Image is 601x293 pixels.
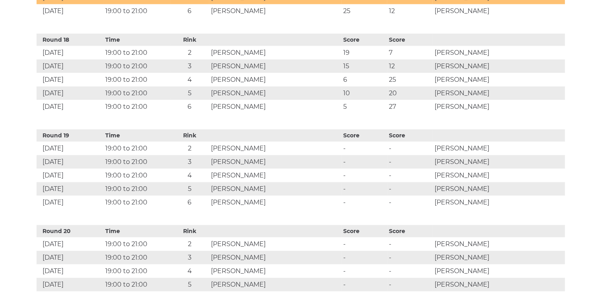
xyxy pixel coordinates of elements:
[341,169,387,182] td: -
[37,182,104,196] td: [DATE]
[209,60,341,73] td: [PERSON_NAME]
[432,4,564,18] td: [PERSON_NAME]
[432,169,564,182] td: [PERSON_NAME]
[432,264,564,278] td: [PERSON_NAME]
[37,169,104,182] td: [DATE]
[387,155,433,169] td: -
[387,73,433,87] td: 25
[209,196,341,209] td: [PERSON_NAME]
[432,60,564,73] td: [PERSON_NAME]
[170,251,209,264] td: 3
[387,196,433,209] td: -
[37,251,104,264] td: [DATE]
[387,4,433,18] td: 12
[170,237,209,251] td: 2
[37,34,104,46] th: Round 18
[170,129,209,142] th: Rink
[341,129,387,142] th: Score
[341,100,387,114] td: 5
[170,87,209,100] td: 5
[37,196,104,209] td: [DATE]
[387,251,433,264] td: -
[432,196,564,209] td: [PERSON_NAME]
[103,142,170,155] td: 19:00 to 21:00
[387,182,433,196] td: -
[341,278,387,291] td: -
[103,4,170,18] td: 19:00 to 21:00
[209,4,341,18] td: [PERSON_NAME]
[341,34,387,46] th: Score
[209,46,341,60] td: [PERSON_NAME]
[37,278,104,291] td: [DATE]
[209,87,341,100] td: [PERSON_NAME]
[209,237,341,251] td: [PERSON_NAME]
[209,251,341,264] td: [PERSON_NAME]
[341,142,387,155] td: -
[37,225,104,237] th: Round 20
[387,46,433,60] td: 7
[103,87,170,100] td: 19:00 to 21:00
[103,100,170,114] td: 19:00 to 21:00
[37,142,104,155] td: [DATE]
[341,225,387,237] th: Score
[432,142,564,155] td: [PERSON_NAME]
[37,73,104,87] td: [DATE]
[170,196,209,209] td: 6
[170,155,209,169] td: 3
[103,264,170,278] td: 19:00 to 21:00
[37,237,104,251] td: [DATE]
[103,46,170,60] td: 19:00 to 21:00
[341,155,387,169] td: -
[341,264,387,278] td: -
[170,100,209,114] td: 6
[341,60,387,73] td: 15
[387,34,433,46] th: Score
[341,87,387,100] td: 10
[37,264,104,278] td: [DATE]
[432,251,564,264] td: [PERSON_NAME]
[387,169,433,182] td: -
[170,142,209,155] td: 2
[432,182,564,196] td: [PERSON_NAME]
[432,237,564,251] td: [PERSON_NAME]
[37,87,104,100] td: [DATE]
[387,225,433,237] th: Score
[432,87,564,100] td: [PERSON_NAME]
[387,278,433,291] td: -
[432,73,564,87] td: [PERSON_NAME]
[170,60,209,73] td: 3
[432,100,564,114] td: [PERSON_NAME]
[37,155,104,169] td: [DATE]
[37,100,104,114] td: [DATE]
[103,196,170,209] td: 19:00 to 21:00
[387,237,433,251] td: -
[170,225,209,237] th: Rink
[341,4,387,18] td: 25
[209,155,341,169] td: [PERSON_NAME]
[387,100,433,114] td: 27
[209,182,341,196] td: [PERSON_NAME]
[37,46,104,60] td: [DATE]
[341,182,387,196] td: -
[209,73,341,87] td: [PERSON_NAME]
[103,182,170,196] td: 19:00 to 21:00
[432,155,564,169] td: [PERSON_NAME]
[170,182,209,196] td: 5
[170,46,209,60] td: 2
[170,34,209,46] th: Rink
[103,129,170,142] th: Time
[103,225,170,237] th: Time
[170,264,209,278] td: 4
[209,100,341,114] td: [PERSON_NAME]
[432,46,564,60] td: [PERSON_NAME]
[170,73,209,87] td: 4
[103,60,170,73] td: 19:00 to 21:00
[37,60,104,73] td: [DATE]
[103,251,170,264] td: 19:00 to 21:00
[103,73,170,87] td: 19:00 to 21:00
[103,34,170,46] th: Time
[341,46,387,60] td: 19
[37,4,104,18] td: [DATE]
[103,155,170,169] td: 19:00 to 21:00
[170,278,209,291] td: 5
